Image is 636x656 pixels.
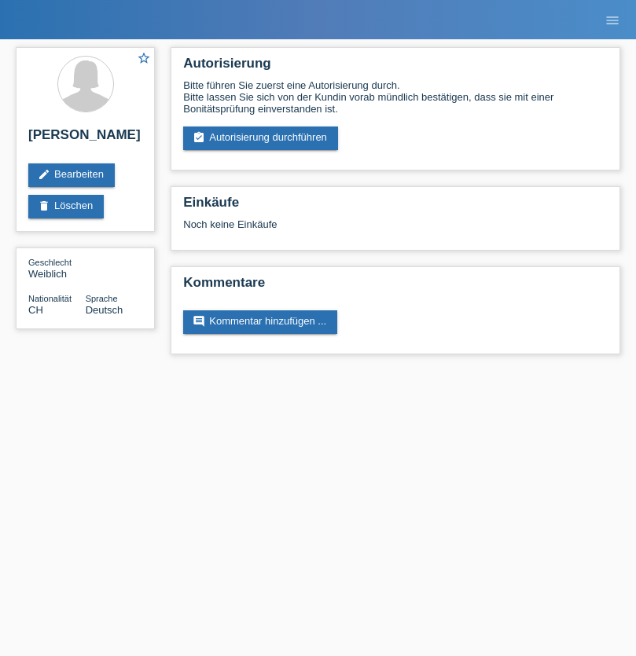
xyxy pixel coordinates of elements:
[183,126,338,150] a: assignment_turned_inAutorisierung durchführen
[183,275,608,299] h2: Kommentare
[137,51,151,65] i: star_border
[28,127,142,151] h2: [PERSON_NAME]
[38,200,50,212] i: delete
[183,56,608,79] h2: Autorisierung
[183,195,608,218] h2: Einkäufe
[183,79,608,115] div: Bitte führen Sie zuerst eine Autorisierung durch. Bitte lassen Sie sich von der Kundin vorab münd...
[28,256,86,280] div: Weiblich
[86,304,123,316] span: Deutsch
[28,163,115,187] a: editBearbeiten
[28,294,72,303] span: Nationalität
[183,218,608,242] div: Noch keine Einkäufe
[28,258,72,267] span: Geschlecht
[28,195,104,218] a: deleteLöschen
[597,15,628,24] a: menu
[193,315,205,328] i: comment
[605,13,620,28] i: menu
[38,168,50,181] i: edit
[28,304,43,316] span: Schweiz
[183,310,337,334] a: commentKommentar hinzufügen ...
[137,51,151,68] a: star_border
[193,131,205,144] i: assignment_turned_in
[86,294,118,303] span: Sprache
